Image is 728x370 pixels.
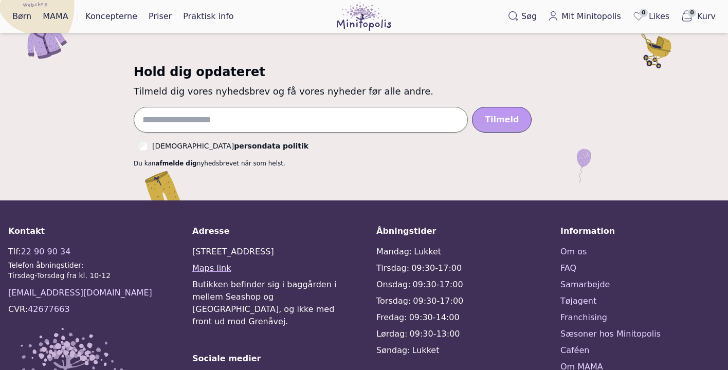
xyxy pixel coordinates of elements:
[413,280,463,289] span: 09:30-17:00
[8,270,111,281] div: Tirsdag-Torsdag fra kl. 10-12
[413,296,463,306] span: 09:30-17:00
[560,311,720,324] a: Franchising
[504,8,541,25] button: Søg
[376,296,411,306] span: Torsdag:
[414,247,441,256] span: Lukket
[697,10,716,23] span: Kurv
[376,329,408,339] span: Lørdag:
[376,247,412,256] span: Mandag:
[628,8,674,25] a: 0Likes
[8,287,152,299] a: [EMAIL_ADDRESS][DOMAIN_NAME]
[8,260,111,270] div: Telefon åbningstider:
[179,8,238,25] a: Praktisk info
[192,246,352,258] div: [STREET_ADDRESS]
[152,142,308,150] label: [DEMOGRAPHIC_DATA]
[410,329,460,339] span: 09:30-13:00
[472,107,532,133] button: Tilmeld
[649,10,669,23] span: Likes
[485,115,519,124] span: Tilmeld
[192,225,352,237] div: Adresse
[561,10,621,23] span: Mit Minitopolis
[560,262,720,274] a: FAQ
[560,246,720,258] a: Om os
[134,84,594,99] p: Tilmeld dig vores nyhedsbrev og få vores nyheder før alle andre.
[8,225,168,237] div: Kontakt
[640,9,648,17] span: 0
[412,345,440,355] span: Lukket
[39,8,72,25] a: MAMA
[155,160,196,167] a: afmelde dig
[411,263,462,273] span: 09:30-17:00
[144,8,176,25] a: Priser
[376,345,410,355] span: Søndag:
[81,8,141,25] a: Koncepterne
[234,142,308,150] a: persondata politik
[28,304,69,314] a: 42677663
[409,312,460,322] span: 09:30-14:00
[134,64,594,80] h3: Hold dig opdateret
[192,263,231,273] a: Maps link
[134,159,594,168] div: Du kan nyhedsbrevet når som helst.
[337,2,392,31] img: Minitopolis logo
[192,353,352,365] div: Sociale medier
[560,328,720,340] a: Sæsoner hos Minitopolis
[376,312,407,322] span: Fredag:
[8,246,111,258] div: Tlf:
[376,263,409,273] span: Tirsdag:
[21,247,71,256] a: 22 90 90 34
[192,279,352,328] span: Butikken befinder sig i baggården i mellem Seashop og [GEOGRAPHIC_DATA], og ikke med front ud mod...
[8,8,35,25] a: Børn
[8,303,70,316] div: CVR:
[560,225,720,237] div: Information
[376,280,411,289] span: Onsdag:
[560,279,720,291] a: Samarbejde
[376,225,536,237] div: Åbningstider
[688,9,696,17] span: 0
[521,10,537,23] span: Søg
[560,295,720,307] a: Tøjagent
[544,8,625,25] a: Mit Minitopolis
[677,8,720,25] button: 0Kurv
[560,344,720,357] a: Caféen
